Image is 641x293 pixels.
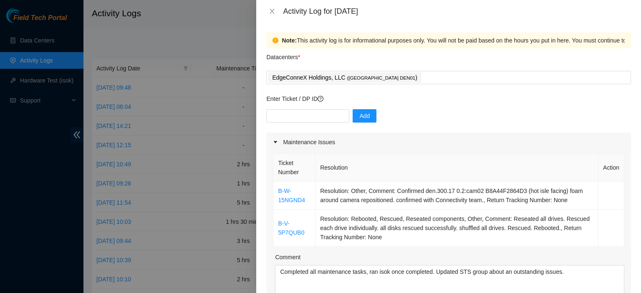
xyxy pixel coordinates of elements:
div: Maintenance Issues [266,133,631,152]
p: Datacenters [266,48,300,62]
th: Action [598,154,624,182]
label: Comment [275,253,300,262]
th: Ticket Number [273,154,315,182]
strong: Note: [282,36,297,45]
span: close [269,8,275,15]
button: Add [353,109,376,123]
span: question-circle [318,96,323,102]
p: Enter Ticket / DP ID [266,94,631,103]
span: Add [359,111,370,120]
td: Resolution: Other, Comment: Confirmed den.300.17 0.2:cam02 B8A44F2864D3 (hot isle facing) foam ar... [315,182,598,210]
span: ( [GEOGRAPHIC_DATA] DEN01 [347,75,415,80]
a: B-W-15NGND4 [278,188,305,203]
a: B-V-5P7QUB0 [278,220,304,236]
span: exclamation-circle [273,38,278,43]
button: Close [266,8,278,15]
th: Resolution [315,154,598,182]
div: Activity Log for [DATE] [283,7,631,16]
p: EdgeConneX Holdings, LLC ) [272,73,417,83]
span: caret-right [273,140,278,145]
td: Resolution: Rebooted, Rescued, Reseated components, Other, Comment: Reseated all drives. Rescued ... [315,210,598,247]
